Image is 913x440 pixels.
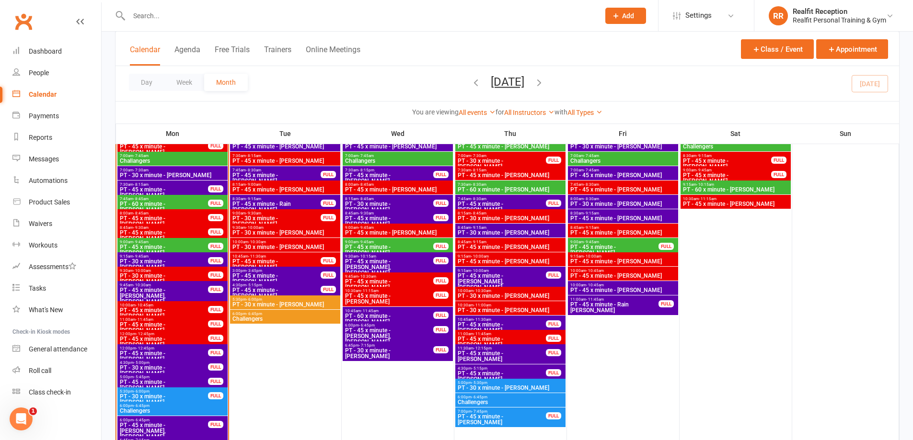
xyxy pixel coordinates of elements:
span: PT - 30 x minute - [PERSON_NAME] [345,201,434,213]
div: FULL [208,228,223,236]
span: PT - 60 x minute - [PERSON_NAME] [457,187,564,192]
div: FULL [433,243,449,250]
span: PT - 30 x minute - [PERSON_NAME] [457,293,564,299]
span: PT - 45 x minute - [PERSON_NAME] [345,244,434,256]
span: 10:45am [345,309,434,313]
span: - 7:45am [358,154,374,158]
a: Tasks [12,278,101,299]
span: - 9:45am [358,240,374,244]
span: PT - 45 x minute - [PERSON_NAME] [345,279,434,290]
span: 8:30am [232,197,321,201]
span: 10:30am [682,197,789,201]
span: - 7:30am [471,154,486,158]
span: Challangers [119,158,226,164]
span: - 10:00am [471,254,489,259]
span: PT - 30 x minute - [PERSON_NAME] [570,144,676,149]
div: Assessments [29,263,76,271]
div: Payments [29,112,59,120]
span: - 3:45pm [246,269,262,273]
span: PT - 30 x minute - [PERSON_NAME] [232,230,338,236]
span: PT - 45 x minute - [PERSON_NAME], [PERSON_NAME] [345,327,434,345]
span: - 8:30am [584,182,599,187]
span: 7:00am [345,154,451,158]
span: 8:00am [119,211,208,215]
span: PT - 45 x minute - [PERSON_NAME] [345,144,451,149]
span: PT - 45 x minute - [PERSON_NAME] [457,201,546,213]
span: 8:00am [570,197,676,201]
span: - 12:45pm [136,332,154,336]
div: Reports [29,134,52,141]
div: Tasks [29,284,46,292]
span: 7:45am [570,182,676,187]
span: - 8:45am [358,182,374,187]
div: FULL [433,214,449,221]
span: 7:45am [232,168,321,172]
input: Search... [126,9,593,23]
span: PT - 45 x minute - [PERSON_NAME] [457,144,564,149]
span: 8:45am [457,240,564,244]
span: 12:00pm [119,332,208,336]
div: FULL [433,312,449,319]
span: PT - 45 x minute - [PERSON_NAME] [345,187,451,192]
span: PT - 45 x minute - [PERSON_NAME] [457,172,564,178]
a: General attendance kiosk mode [12,338,101,360]
div: FULL [321,200,336,207]
span: PT - 45 x minute - [PERSON_NAME] [570,273,676,279]
span: - 8:45am [358,197,374,201]
span: 10:45am [457,317,546,322]
span: 9:00am [682,168,772,172]
span: PT - 45 x minute - [PERSON_NAME] [232,287,321,299]
span: 7:45am [119,197,208,201]
span: 8:30am [682,154,772,158]
span: 8:15am [345,197,434,201]
span: 10:00am [232,240,338,244]
div: Product Sales [29,198,70,206]
span: 8:00am [345,182,451,187]
span: 10:00am [457,289,564,293]
div: General attendance [29,345,87,353]
span: PT - 45 x minute - [PERSON_NAME] [232,158,338,164]
strong: with [555,108,567,116]
span: PT - 30 x minute - [PERSON_NAME] [457,230,564,236]
span: - 8:30am [246,168,261,172]
a: What's New [12,299,101,321]
span: PT - 45 x minute - [PERSON_NAME] [570,172,676,178]
span: - 10:15am [358,254,376,259]
button: Free Trials [215,45,250,66]
span: PT - 45 x minute - [PERSON_NAME] [232,187,338,192]
div: FULL [208,243,223,250]
span: 7:30am [119,182,208,187]
span: - 10:45am [586,283,604,287]
span: - 11:45am [136,317,153,322]
span: - 7:45am [133,154,149,158]
span: - 6:45pm [359,323,375,327]
span: 9:15am [457,269,546,273]
span: - 11:45am [474,332,491,336]
span: 9:00am [119,240,208,244]
div: Calendar [29,90,57,98]
div: FULL [208,306,223,313]
span: PT - 60 x minute - [PERSON_NAME] [119,201,208,213]
span: PT - 45 x minute - [PERSON_NAME] [570,230,676,236]
span: - 8:30am [584,197,599,201]
span: - 11:30am [248,254,266,259]
span: 7:30am [457,182,564,187]
span: - 8:15am [133,182,149,187]
span: PT - 30 x minute - [PERSON_NAME] [457,215,564,221]
button: Add [605,8,646,24]
a: All Instructors [504,109,555,116]
div: Messages [29,155,59,163]
span: 7:00am [119,168,226,172]
iframe: Intercom live chat [10,407,33,430]
span: - 10:30am [474,289,491,293]
div: Roll call [29,367,51,374]
div: FULL [208,214,223,221]
span: PT - 45 x minute - [PERSON_NAME] [119,144,208,155]
a: Product Sales [12,192,101,213]
a: All events [459,109,496,116]
span: - 9:45am [133,240,149,244]
div: Workouts [29,241,58,249]
span: - 9:15am [246,197,261,201]
span: 11:00am [119,317,208,322]
div: FULL [546,320,561,327]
